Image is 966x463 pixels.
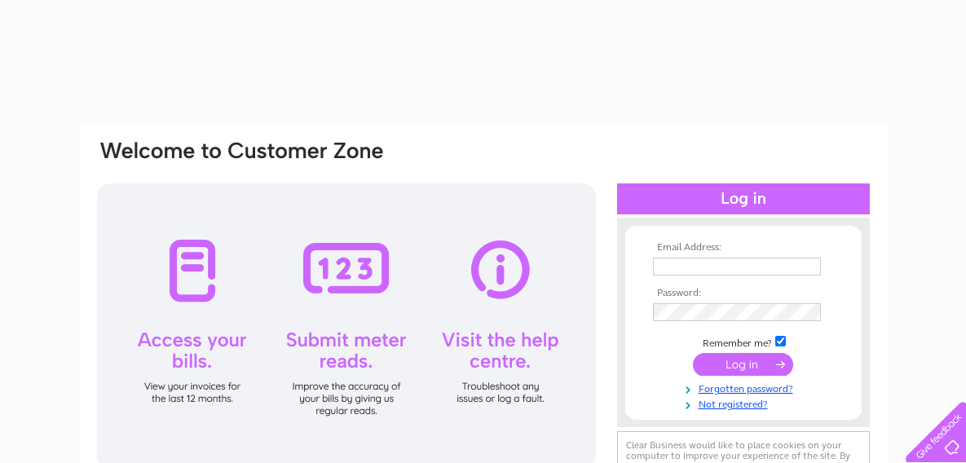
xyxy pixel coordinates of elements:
[693,353,793,376] input: Submit
[649,333,838,350] td: Remember me?
[653,380,838,395] a: Forgotten password?
[649,288,838,299] th: Password:
[653,395,838,411] a: Not registered?
[649,242,838,254] th: Email Address:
